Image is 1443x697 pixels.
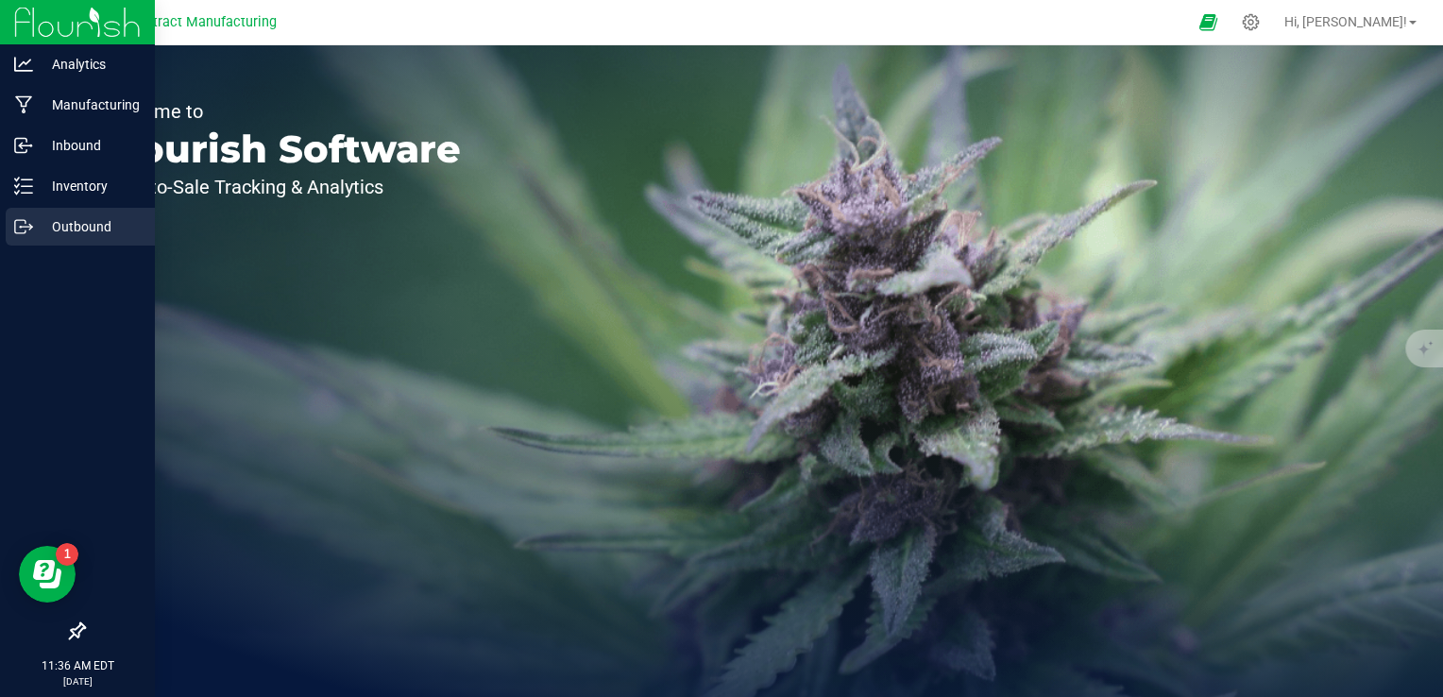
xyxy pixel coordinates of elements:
p: Welcome to [102,102,461,121]
p: Outbound [33,215,146,238]
inline-svg: Analytics [14,55,33,74]
div: Manage settings [1239,13,1263,31]
span: Hi, [PERSON_NAME]! [1284,14,1407,29]
p: [DATE] [8,674,146,688]
p: Seed-to-Sale Tracking & Analytics [102,178,461,196]
inline-svg: Inbound [14,136,33,155]
p: Inventory [33,175,146,197]
iframe: Resource center unread badge [56,543,78,566]
p: Analytics [33,53,146,76]
iframe: Resource center [19,546,76,603]
inline-svg: Manufacturing [14,95,33,114]
p: 11:36 AM EDT [8,657,146,674]
p: Flourish Software [102,130,461,168]
inline-svg: Outbound [14,217,33,236]
p: Inbound [33,134,146,157]
span: Open Ecommerce Menu [1187,4,1230,41]
p: Manufacturing [33,93,146,116]
inline-svg: Inventory [14,177,33,195]
span: CT Contract Manufacturing [109,14,277,30]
